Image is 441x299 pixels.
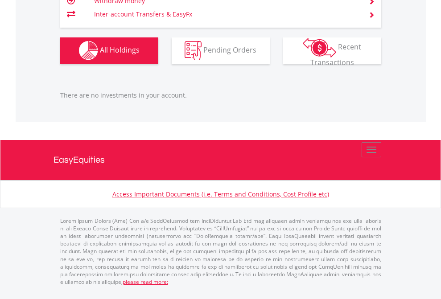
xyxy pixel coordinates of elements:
img: transactions-zar-wht.png [303,38,336,57]
img: holdings-wht.png [79,41,98,60]
button: Recent Transactions [283,37,381,64]
span: Recent Transactions [310,42,362,67]
td: Inter-account Transfers & EasyFx [94,8,358,21]
a: please read more: [123,278,168,286]
a: EasyEquities [54,140,388,180]
a: Access Important Documents (i.e. Terms and Conditions, Cost Profile etc) [112,190,329,198]
span: All Holdings [100,45,140,55]
p: There are no investments in your account. [60,91,381,100]
img: pending_instructions-wht.png [185,41,202,60]
button: Pending Orders [172,37,270,64]
button: All Holdings [60,37,158,64]
span: Pending Orders [203,45,256,55]
p: Lorem Ipsum Dolors (Ame) Con a/e SeddOeiusmod tem InciDiduntut Lab Etd mag aliquaen admin veniamq... [60,217,381,286]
